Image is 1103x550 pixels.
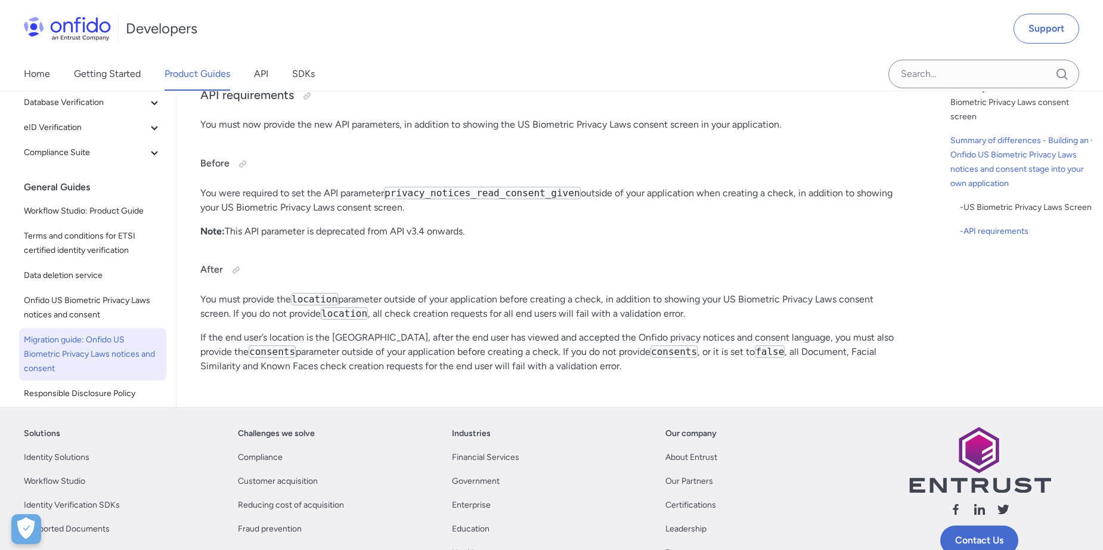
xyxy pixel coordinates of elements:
a: Certifications [665,498,716,512]
button: Open Preferences [11,514,41,544]
a: Compliance [238,450,283,465]
a: Education [452,522,489,536]
span: Workflow Studio: Product Guide [24,204,162,218]
strong: Note: [200,225,225,237]
img: Onfido Logo [24,17,111,41]
a: Solutions [24,427,60,441]
button: Compliance Suite [19,141,166,165]
code: consents [249,345,296,358]
a: Fraud prevention [238,522,302,536]
span: Onfido US Biometric Privacy Laws notices and consent [24,293,162,322]
span: Database Verification [24,95,147,110]
a: Our Partners [665,474,713,489]
code: location [321,307,368,320]
a: Customer acquisition [238,474,318,489]
p: You were required to set the API parameter outside of your application when creating a check, in ... [200,186,900,215]
a: SDKs [292,57,315,91]
a: Leadership [665,522,707,536]
p: You must now provide the new API parameters, in addition to showing the US Biometric Privacy Laws... [200,118,900,132]
p: You must provide the parameter outside of your application before creating a check, in addition t... [200,292,900,321]
button: Database Verification [19,91,166,115]
a: Data deletion service [19,264,166,288]
a: Workflow Studio [24,474,85,489]
a: Follow us X (Twitter) [996,502,1011,521]
p: If the end user’s location is the [GEOGRAPHIC_DATA], after the end user has viewed and accepted t... [200,330,900,373]
a: Reducing cost of acquisition [238,498,344,512]
a: Financial Services [452,450,519,465]
a: Summary of differences - Building an Onfido US Biometric Privacy Laws notices and consent stage i... [950,134,1093,191]
svg: Follow us facebook [949,502,963,517]
a: Challenges we solve [238,427,315,441]
span: Compliance Suite [24,146,147,160]
a: Getting Started [74,57,141,91]
img: Entrust logo [908,427,1051,493]
a: Enterprise [452,498,491,512]
a: Responsible Disclosure Policy [19,382,166,406]
span: eID Verification [24,120,147,135]
h3: API requirements [200,86,900,106]
input: Onfido search input field [888,60,1079,88]
a: Identity Verification SDKs [24,498,120,512]
span: Terms and conditions for ETSI certified identity verification [24,229,162,258]
a: Follow us facebook [949,502,963,521]
a: Terms and conditions for ETSI certified identity verification [19,224,166,262]
a: Follow us linkedin [972,502,987,521]
div: Cookie Preferences [11,514,41,544]
button: eID Verification [19,116,166,140]
span: Data deletion service [24,268,162,283]
a: Summary of differences - SDK US Biometric Privacy Laws consent screen [950,81,1093,124]
svg: Follow us X (Twitter) [996,502,1011,517]
a: Our company [665,427,717,441]
a: Home [24,57,50,91]
a: About Entrust [665,450,717,465]
a: API [254,57,268,91]
a: Industries [452,427,491,441]
a: -API requirements [960,224,1093,239]
code: consents [650,345,698,358]
h4: After [200,261,900,280]
div: - US Biometric Privacy Laws Screen [960,200,1093,215]
div: General Guides [24,175,171,199]
svg: Follow us linkedin [972,502,987,517]
code: false [755,345,785,358]
div: - API requirements [960,224,1093,239]
h1: Developers [126,19,197,38]
span: Migration guide: Onfido US Biometric Privacy Laws notices and consent [24,333,162,376]
a: Workflow Studio: Product Guide [19,199,166,223]
a: Onfido US Biometric Privacy Laws notices and consent [19,289,166,327]
a: Identity Solutions [24,450,89,465]
h4: Before [200,155,900,174]
a: Government [452,474,500,489]
a: -US Biometric Privacy Laws Screen [960,200,1093,215]
span: Responsible Disclosure Policy [24,387,162,401]
a: Support [1014,14,1079,44]
a: Supported Documents [24,522,110,536]
a: Migration guide: Onfido US Biometric Privacy Laws notices and consent [19,328,166,381]
p: This API parameter is deprecated from API v3.4 onwards. [200,224,900,239]
code: privacy_notices_read_consent_given [384,187,581,199]
code: location [291,293,338,305]
a: Product Guides [165,57,230,91]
